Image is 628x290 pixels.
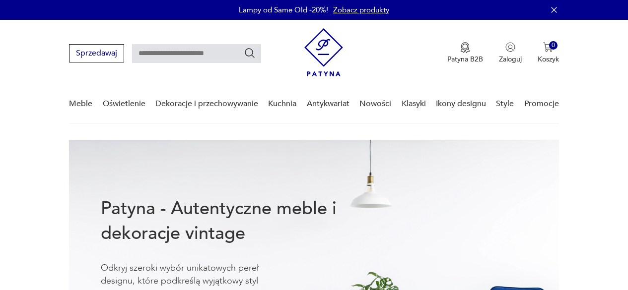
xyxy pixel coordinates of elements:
[103,85,145,123] a: Oświetlenie
[155,85,258,123] a: Dekoracje i przechowywanie
[499,42,522,64] button: Zaloguj
[239,5,328,15] p: Lampy od Same Old -20%!
[69,85,92,123] a: Meble
[359,85,391,123] a: Nowości
[505,42,515,52] img: Ikonka użytkownika
[538,55,559,64] p: Koszyk
[496,85,514,123] a: Style
[307,85,349,123] a: Antykwariat
[69,44,124,62] button: Sprzedawaj
[447,55,483,64] p: Patyna B2B
[268,85,296,123] a: Kuchnia
[524,85,559,123] a: Promocje
[69,51,124,58] a: Sprzedawaj
[447,42,483,64] a: Ikona medaluPatyna B2B
[436,85,486,123] a: Ikony designu
[543,42,553,52] img: Ikona koszyka
[538,42,559,64] button: 0Koszyk
[402,85,426,123] a: Klasyki
[244,47,256,59] button: Szukaj
[447,42,483,64] button: Patyna B2B
[304,28,343,76] img: Patyna - sklep z meblami i dekoracjami vintage
[460,42,470,53] img: Ikona medalu
[333,5,389,15] a: Zobacz produkty
[549,41,558,50] div: 0
[101,196,365,246] h1: Patyna - Autentyczne meble i dekoracje vintage
[499,55,522,64] p: Zaloguj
